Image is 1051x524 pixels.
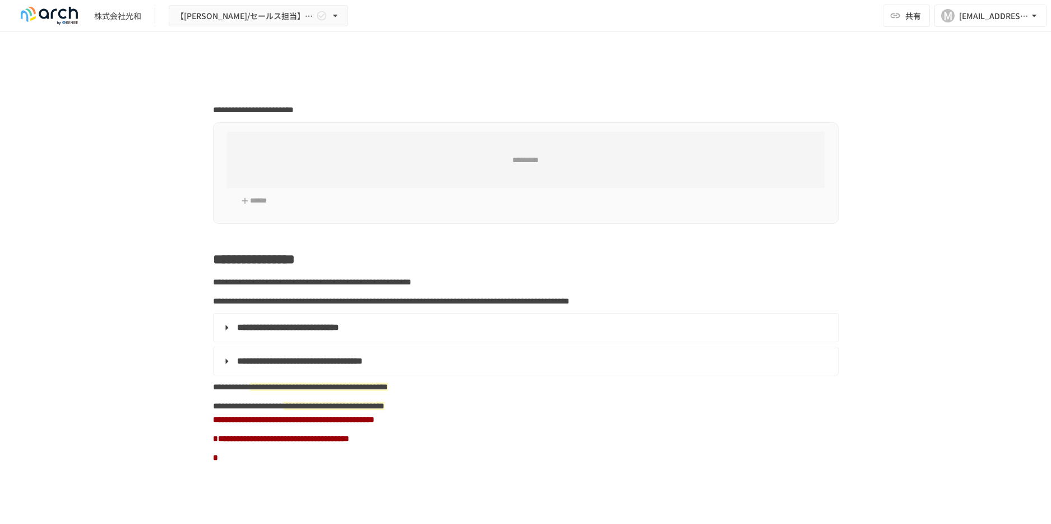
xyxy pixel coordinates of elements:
span: 共有 [905,10,921,22]
img: logo-default@2x-9cf2c760.svg [13,7,85,25]
button: 【[PERSON_NAME]/セールス担当】株式会社光和様_初期設定サポート [169,5,348,27]
button: M[EMAIL_ADDRESS][DOMAIN_NAME] [934,4,1047,27]
button: 共有 [883,4,930,27]
div: [EMAIL_ADDRESS][DOMAIN_NAME] [959,9,1029,23]
div: 株式会社光和 [94,10,141,22]
span: 【[PERSON_NAME]/セールス担当】株式会社光和様_初期設定サポート [176,9,314,23]
div: M [941,9,955,22]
